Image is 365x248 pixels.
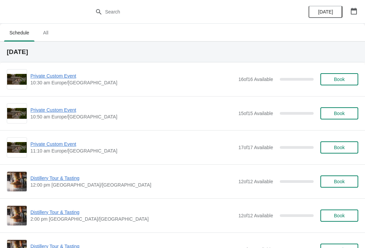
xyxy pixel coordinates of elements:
[238,77,273,82] span: 16 of 16 Available
[309,6,342,18] button: [DATE]
[320,175,358,188] button: Book
[7,74,27,85] img: Private Custom Event | | 10:30 am Europe/London
[238,111,273,116] span: 15 of 15 Available
[7,142,27,153] img: Private Custom Event | | 11:10 am Europe/London
[320,73,358,85] button: Book
[105,6,274,18] input: Search
[30,113,235,120] span: 10:50 am Europe/[GEOGRAPHIC_DATA]
[7,206,27,225] img: Distillery Tour & Tasting | | 2:00 pm Europe/London
[30,73,235,79] span: Private Custom Event
[320,210,358,222] button: Book
[334,111,345,116] span: Book
[30,175,235,182] span: Distillery Tour & Tasting
[334,77,345,82] span: Book
[7,172,27,191] img: Distillery Tour & Tasting | | 12:00 pm Europe/London
[318,9,333,15] span: [DATE]
[37,27,54,39] span: All
[30,141,235,147] span: Private Custom Event
[334,179,345,184] span: Book
[7,108,27,119] img: Private Custom Event | | 10:50 am Europe/London
[30,182,235,188] span: 12:00 pm [GEOGRAPHIC_DATA]/[GEOGRAPHIC_DATA]
[30,209,235,216] span: Distillery Tour & Tasting
[320,141,358,154] button: Book
[238,145,273,150] span: 17 of 17 Available
[30,147,235,154] span: 11:10 am Europe/[GEOGRAPHIC_DATA]
[320,107,358,119] button: Book
[30,107,235,113] span: Private Custom Event
[238,179,273,184] span: 12 of 12 Available
[238,213,273,218] span: 12 of 12 Available
[334,145,345,150] span: Book
[334,213,345,218] span: Book
[4,27,34,39] span: Schedule
[30,79,235,86] span: 10:30 am Europe/[GEOGRAPHIC_DATA]
[30,216,235,222] span: 2:00 pm [GEOGRAPHIC_DATA]/[GEOGRAPHIC_DATA]
[7,49,358,55] h2: [DATE]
